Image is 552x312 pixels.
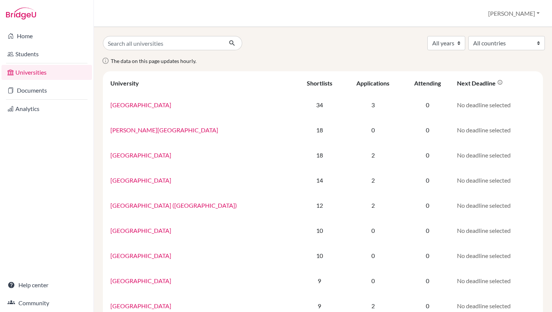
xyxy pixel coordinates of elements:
[2,65,92,80] a: Universities
[296,168,344,193] td: 14
[457,126,511,133] span: No deadline selected
[111,58,196,64] span: The data on this page updates hourly.
[457,302,511,309] span: No deadline selected
[457,79,503,87] div: Next deadline
[296,193,344,218] td: 12
[2,101,92,116] a: Analytics
[403,243,452,268] td: 0
[403,193,452,218] td: 0
[344,218,403,243] td: 0
[457,202,511,209] span: No deadline selected
[403,268,452,293] td: 0
[403,117,452,142] td: 0
[2,277,92,292] a: Help center
[110,177,171,184] a: [GEOGRAPHIC_DATA]
[296,142,344,168] td: 18
[6,7,36,19] img: Bridge-U
[457,177,511,184] span: No deadline selected
[2,46,92,61] a: Students
[457,101,511,108] span: No deadline selected
[344,168,403,193] td: 2
[344,117,403,142] td: 0
[296,243,344,268] td: 10
[457,151,511,159] span: No deadline selected
[110,126,218,133] a: [PERSON_NAME][GEOGRAPHIC_DATA]
[307,79,332,87] div: Shortlists
[2,28,92,43] a: Home
[344,92,403,117] td: 3
[457,227,511,234] span: No deadline selected
[110,101,171,108] a: [GEOGRAPHIC_DATA]
[403,142,452,168] td: 0
[356,79,389,87] div: Applications
[296,92,344,117] td: 34
[296,218,344,243] td: 10
[344,193,403,218] td: 2
[403,168,452,193] td: 0
[344,243,403,268] td: 0
[110,151,171,159] a: [GEOGRAPHIC_DATA]
[103,36,223,50] input: Search all universities
[344,268,403,293] td: 0
[457,277,511,284] span: No deadline selected
[414,79,441,87] div: Attending
[403,218,452,243] td: 0
[457,252,511,259] span: No deadline selected
[106,74,296,92] th: University
[110,277,171,284] a: [GEOGRAPHIC_DATA]
[296,117,344,142] td: 18
[344,142,403,168] td: 2
[403,92,452,117] td: 0
[2,83,92,98] a: Documents
[485,6,543,21] button: [PERSON_NAME]
[296,268,344,293] td: 9
[110,252,171,259] a: [GEOGRAPHIC_DATA]
[110,202,237,209] a: [GEOGRAPHIC_DATA] ([GEOGRAPHIC_DATA])
[2,295,92,310] a: Community
[110,227,171,234] a: [GEOGRAPHIC_DATA]
[110,302,171,309] a: [GEOGRAPHIC_DATA]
